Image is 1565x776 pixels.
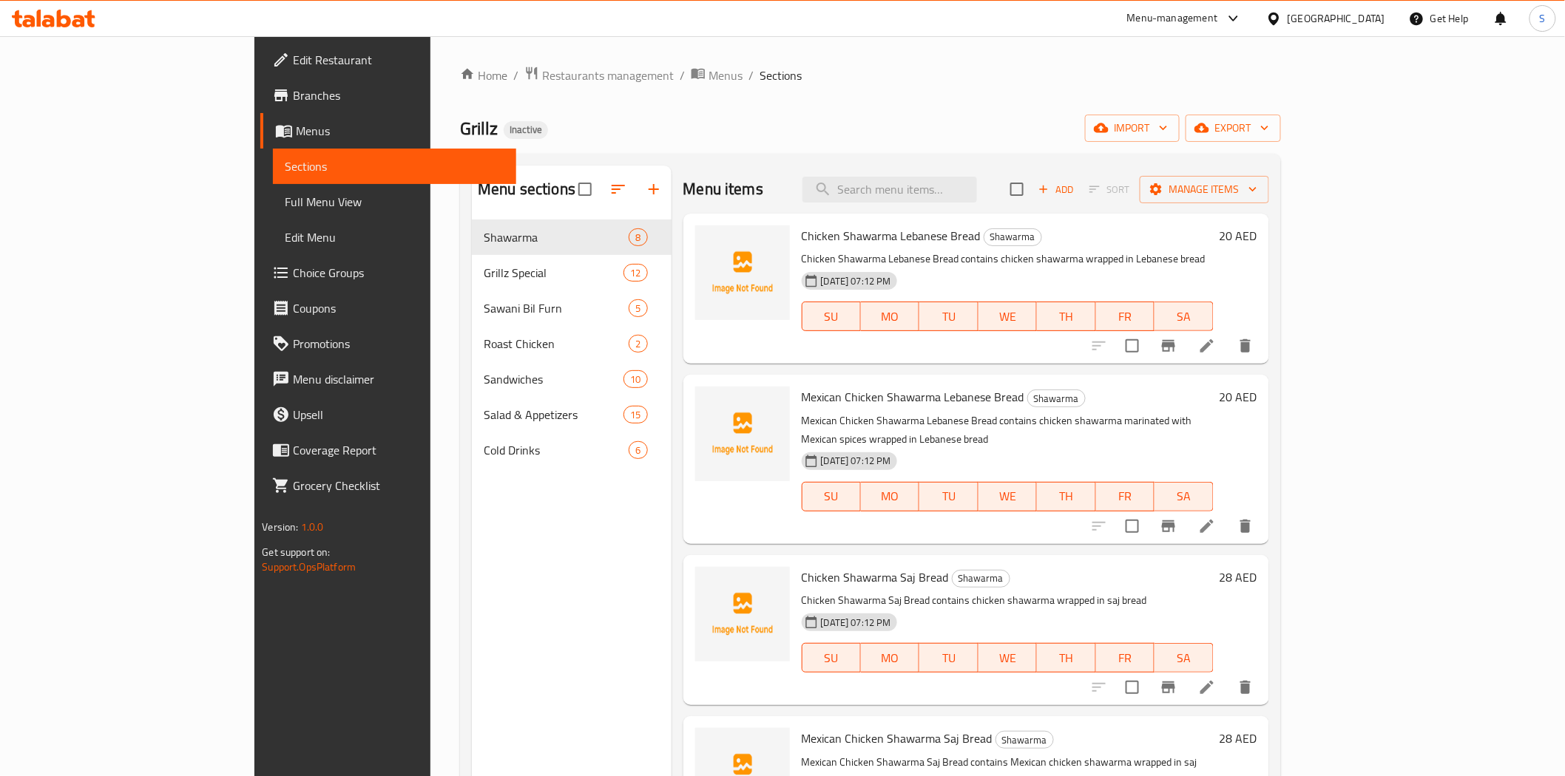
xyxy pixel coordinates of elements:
span: Add [1036,181,1076,198]
span: Chicken Shawarma Lebanese Bread [802,225,981,247]
span: S [1540,10,1546,27]
span: Salad & Appetizers [484,406,623,423]
h6: 20 AED [1220,387,1257,407]
span: 10 [624,372,646,387]
span: Get support on: [262,542,330,562]
button: SA [1155,482,1213,511]
span: SU [808,486,855,507]
span: TU [925,306,972,327]
a: Coupons [260,290,516,326]
span: Edit Restaurant [293,51,504,69]
span: Edit Menu [285,228,504,246]
span: SA [1160,486,1207,507]
p: Chicken Shawarma Lebanese Bread contains chicken shawarma wrapped in Lebanese bread [802,250,1214,268]
button: FR [1096,643,1155,673]
span: 2 [629,337,646,351]
div: items [623,264,647,282]
span: TU [925,647,972,669]
span: Select to update [1117,672,1148,703]
button: delete [1228,508,1263,544]
button: delete [1228,670,1263,705]
button: TH [1037,482,1095,511]
span: Roast Chicken [484,335,629,353]
button: SA [1155,643,1213,673]
div: Menu-management [1127,10,1218,27]
span: Sandwiches [484,370,623,388]
span: MO [867,306,913,327]
span: Select section [1001,174,1032,205]
button: Add section [636,171,672,207]
button: TH [1037,302,1095,331]
span: Inactive [504,123,548,136]
span: FR [1102,486,1149,507]
p: Chicken Shawarma Saj Bread contains chicken shawarma wrapped in saj bread [802,591,1214,610]
span: [DATE] 07:12 PM [815,274,897,288]
span: Branches [293,86,504,104]
a: Upsell [260,397,516,432]
span: Sections [285,157,504,175]
div: items [629,441,647,459]
span: Select to update [1117,511,1148,542]
li: / [748,67,754,84]
button: import [1085,115,1180,142]
h2: Menu sections [478,178,575,200]
button: MO [861,302,919,331]
img: Mexican Chicken Shawarma Lebanese Bread [695,387,790,481]
span: Sawani Bil Furn [484,299,629,317]
div: Sawani Bil Furn5 [472,290,671,326]
h6: 20 AED [1220,225,1257,246]
span: Add item [1032,178,1080,201]
span: Select to update [1117,330,1148,361]
button: Manage items [1140,176,1269,203]
span: Shawarma [1028,390,1085,407]
span: Grillz Special [484,264,623,282]
div: Sandwiches10 [472,361,671,397]
span: 1.0.0 [301,517,324,537]
div: Cold Drinks6 [472,432,671,468]
span: 12 [624,266,646,280]
button: WE [978,482,1037,511]
img: Chicken Shawarma Saj Bread [695,567,790,661]
button: MO [861,482,919,511]
li: / [513,67,518,84]
a: Coverage Report [260,432,516,468]
h6: 28 AED [1220,567,1257,588]
span: Shawarma [984,228,1041,245]
span: [DATE] 07:12 PM [815,454,897,468]
span: Restaurants management [542,67,674,84]
span: Choice Groups [293,264,504,282]
span: FR [1102,306,1149,327]
nav: Menu sections [472,214,671,474]
span: SU [808,306,855,327]
span: MO [867,486,913,507]
span: MO [867,647,913,669]
span: export [1197,119,1269,137]
button: MO [861,643,919,673]
span: Cold Drinks [484,441,629,459]
span: TH [1043,306,1089,327]
span: WE [984,306,1031,327]
a: Choice Groups [260,255,516,290]
span: 8 [629,231,646,245]
button: WE [978,643,1037,673]
a: Promotions [260,326,516,361]
span: 15 [624,408,646,422]
button: TU [919,302,978,331]
span: TU [925,486,972,507]
span: Upsell [293,406,504,423]
a: Menus [691,66,743,85]
button: WE [978,302,1037,331]
span: TH [1043,647,1089,669]
span: import [1097,119,1168,137]
div: items [629,335,647,353]
span: 6 [629,443,646,457]
button: SU [802,482,861,511]
div: items [623,370,647,388]
span: TH [1043,486,1089,507]
button: Branch-specific-item [1151,670,1186,705]
span: Coverage Report [293,441,504,459]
